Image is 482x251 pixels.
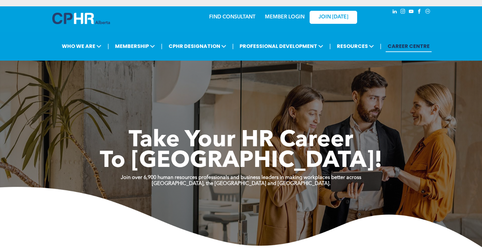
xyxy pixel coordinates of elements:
span: CPHR DESIGNATION [167,40,228,52]
a: Social network [424,8,431,17]
a: youtube [408,8,415,17]
a: facebook [416,8,423,17]
li: | [329,40,331,53]
strong: Join over 6,900 human resources professionals and business leaders in making workplaces better ac... [121,175,361,180]
li: | [232,40,234,53]
span: MEMBERSHIP [113,40,157,52]
a: linkedin [391,8,398,17]
li: | [161,40,163,53]
img: A blue and white logo for cp alberta [52,13,110,24]
span: Take Your HR Career [129,129,353,152]
a: FIND CONSULTANT [209,15,255,20]
strong: [GEOGRAPHIC_DATA], the [GEOGRAPHIC_DATA] and [GEOGRAPHIC_DATA]. [152,181,331,186]
li: | [107,40,109,53]
span: PROFESSIONAL DEVELOPMENT [238,40,325,52]
li: | [380,40,382,53]
a: JOIN [DATE] [310,11,357,24]
span: To [GEOGRAPHIC_DATA]! [100,150,382,173]
span: JOIN [DATE] [318,14,348,20]
span: WHO WE ARE [60,40,103,52]
span: RESOURCES [335,40,376,52]
a: MEMBER LOGIN [265,15,305,20]
a: CAREER CENTRE [386,40,432,52]
a: instagram [400,8,407,17]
